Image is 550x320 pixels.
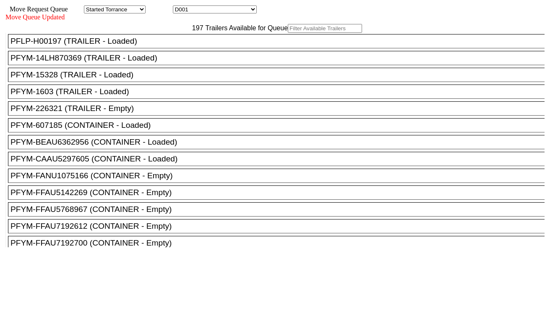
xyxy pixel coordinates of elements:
div: PFYM-607185 (CONTAINER - Loaded) [10,121,550,130]
div: PFYM-CAAU5297605 (CONTAINER - Loaded) [10,154,550,164]
div: PFYM-FFAU5768967 (CONTAINER - Empty) [10,205,550,214]
span: Location [147,5,171,13]
div: PFYM-1603 (TRAILER - Loaded) [10,87,550,96]
span: Area [69,5,82,13]
span: Move Request Queue [5,5,68,13]
div: PFYM-226321 (TRAILER - Empty) [10,104,550,113]
input: Filter Available Trailers [288,24,362,33]
div: PFYM-FFAU7192700 (CONTAINER - Empty) [10,238,550,248]
div: PFYM-BEAU6362956 (CONTAINER - Loaded) [10,138,550,147]
div: PFYM-15328 (TRAILER - Loaded) [10,70,550,79]
div: PFYM-FFAU7192612 (CONTAINER - Empty) [10,222,550,231]
div: PFYM-FFAU5142269 (CONTAINER - Empty) [10,188,550,197]
span: Move Queue Updated [5,13,65,21]
span: 197 [188,24,203,32]
div: PFYM-14LH870369 (TRAILER - Loaded) [10,53,550,63]
span: Trailers Available for Queue [203,24,288,32]
div: PFYM-FANU1075166 (CONTAINER - Empty) [10,171,550,180]
div: PFLP-H00197 (TRAILER - Loaded) [10,37,550,46]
